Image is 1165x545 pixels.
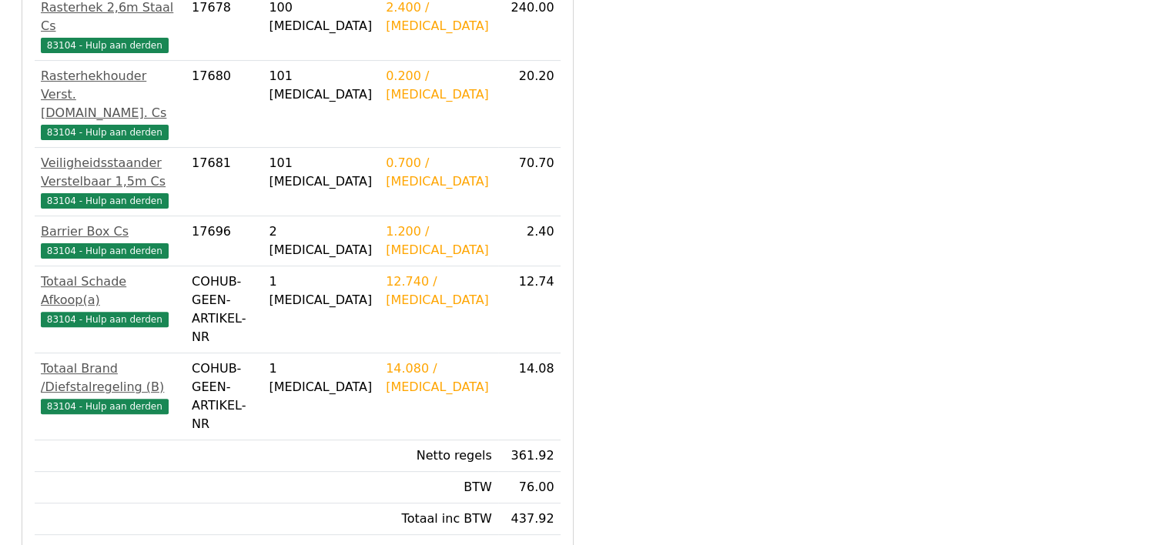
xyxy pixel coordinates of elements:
div: Totaal Brand /Diefstalregeling (B) [41,359,179,396]
td: 17696 [186,216,263,266]
td: COHUB-GEEN-ARTIKEL-NR [186,266,263,353]
div: 1.200 / [MEDICAL_DATA] [386,222,492,259]
td: 14.08 [498,353,561,440]
td: Netto regels [380,440,498,472]
a: Barrier Box Cs83104 - Hulp aan derden [41,222,179,259]
td: 70.70 [498,148,561,216]
div: 0.700 / [MEDICAL_DATA] [386,154,492,191]
a: Totaal Schade Afkoop(a)83104 - Hulp aan derden [41,272,179,328]
span: 83104 - Hulp aan derden [41,193,169,209]
td: 437.92 [498,503,561,535]
td: BTW [380,472,498,503]
div: 12.740 / [MEDICAL_DATA] [386,272,492,309]
div: 0.200 / [MEDICAL_DATA] [386,67,492,104]
div: Barrier Box Cs [41,222,179,241]
td: COHUB-GEEN-ARTIKEL-NR [186,353,263,440]
div: 101 [MEDICAL_DATA] [269,154,373,191]
div: Totaal Schade Afkoop(a) [41,272,179,309]
div: 14.080 / [MEDICAL_DATA] [386,359,492,396]
a: Rasterhekhouder Verst. [DOMAIN_NAME]. Cs83104 - Hulp aan derden [41,67,179,141]
td: 2.40 [498,216,561,266]
span: 83104 - Hulp aan derden [41,38,169,53]
td: 20.20 [498,61,561,148]
div: 1 [MEDICAL_DATA] [269,359,373,396]
div: 101 [MEDICAL_DATA] [269,67,373,104]
span: 83104 - Hulp aan derden [41,399,169,414]
div: 1 [MEDICAL_DATA] [269,272,373,309]
a: Totaal Brand /Diefstalregeling (B)83104 - Hulp aan derden [41,359,179,415]
div: 2 [MEDICAL_DATA] [269,222,373,259]
td: 12.74 [498,266,561,353]
span: 83104 - Hulp aan derden [41,243,169,259]
td: 17680 [186,61,263,148]
a: Veiligheidsstaander Verstelbaar 1,5m Cs83104 - Hulp aan derden [41,154,179,209]
span: 83104 - Hulp aan derden [41,312,169,327]
span: 83104 - Hulp aan derden [41,125,169,140]
td: 17681 [186,148,263,216]
td: 76.00 [498,472,561,503]
td: Totaal inc BTW [380,503,498,535]
div: Rasterhekhouder Verst. [DOMAIN_NAME]. Cs [41,67,179,122]
div: Veiligheidsstaander Verstelbaar 1,5m Cs [41,154,179,191]
td: 361.92 [498,440,561,472]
